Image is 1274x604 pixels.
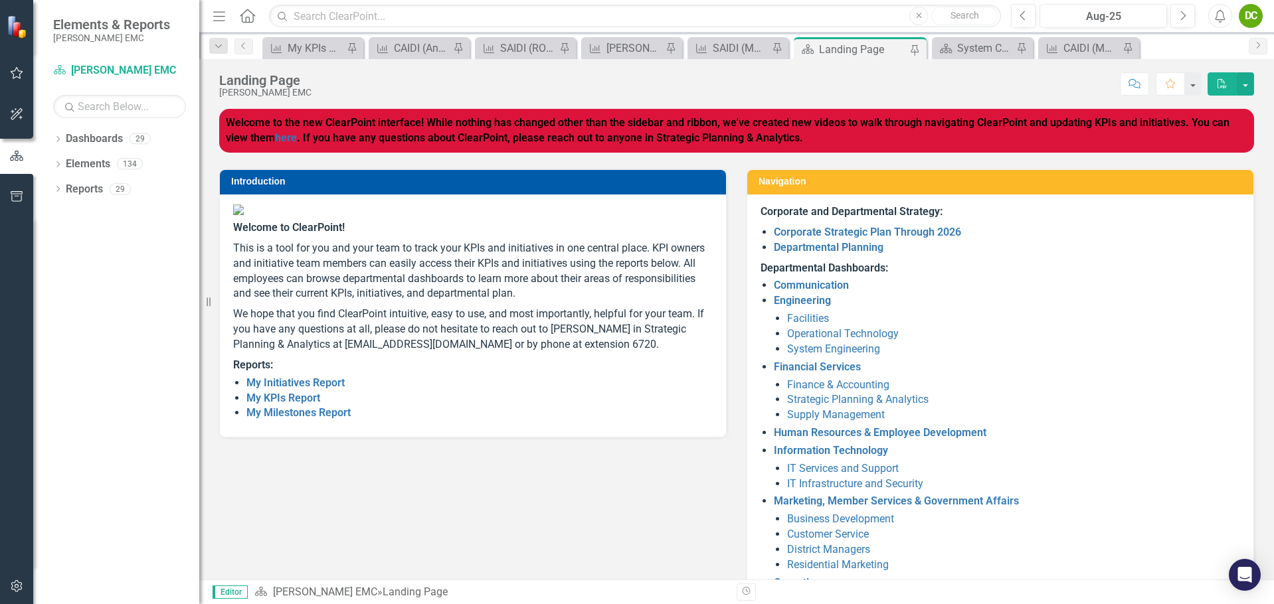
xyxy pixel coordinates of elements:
a: IT Infrastructure and Security [787,477,923,490]
div: Aug-25 [1044,9,1162,25]
div: SAIDI (ROW Caused) [500,40,556,56]
strong: Reports: [233,358,273,371]
span: Search [951,10,979,21]
a: here [275,131,297,144]
a: CAIDI (Annual) - State of the Coop [372,40,450,56]
a: Communication [774,279,849,291]
a: Customer Service [787,528,869,540]
span: Editor [213,585,248,599]
input: Search Below... [53,95,186,118]
span: Welcome to ClearPoint! [233,221,345,234]
a: SAIDI (ROW Caused) [478,40,556,56]
a: Residential Marketing [787,558,889,571]
a: Operations [774,576,826,589]
div: » [254,585,727,600]
a: Corporate Strategic Plan Through 2026 [774,226,961,238]
a: [PERSON_NAME] EMC [273,585,377,598]
a: Engineering [774,294,831,307]
button: DC [1239,4,1263,28]
div: CAIDI (Monthly) [1063,40,1119,56]
a: Strategic Planning & Analytics [787,393,929,406]
a: My Milestones Report [246,406,351,419]
a: CAIDI (Monthly) [1042,40,1119,56]
h3: Navigation [759,177,1247,187]
a: Finance & Accounting [787,378,889,391]
div: CAIDI (Annual) - State of the Coop [394,40,450,56]
a: System Engineering [787,342,880,355]
a: District Managers [787,543,870,556]
a: My Initiatives Report [246,376,345,389]
img: ClearPoint Strategy [7,15,30,38]
a: Information Technology [774,444,888,457]
a: Marketing, Member Services & Government Affairs [774,494,1019,507]
small: [PERSON_NAME] EMC [53,33,170,43]
a: Departmental Planning [774,241,883,254]
a: SAIDI (Monthly) [691,40,769,56]
a: Operational Technology [787,327,899,340]
div: 29 [130,133,151,145]
strong: Welcome to the new ClearPoint interface! While nothing has changed other than the sidebar and rib... [226,116,1229,144]
span: Elements & Reports [53,17,170,33]
button: Search [931,7,998,25]
a: IT Services and Support [787,462,899,475]
strong: Departmental Dashboards: [761,262,888,274]
div: Landing Page [219,73,312,88]
a: Dashboards [66,131,123,147]
div: Landing Page [819,41,907,58]
span: This is a tool for you and your team to track your KPIs and initiatives in one central place. KPI... [233,242,705,300]
strong: Corporate and Departmental Strategy: [761,205,943,218]
h3: Introduction [231,177,719,187]
button: Aug-25 [1040,4,1167,28]
a: Human Resources & Employee Development [774,426,986,439]
div: My KPIs Report [288,40,343,56]
div: 29 [110,183,131,194]
a: System Control [935,40,1013,56]
a: Facilities [787,312,829,325]
img: Jackson%20EMC%20high_res%20v2.png [233,204,713,215]
div: Landing Page [383,585,448,598]
a: My KPIs Report [246,392,320,404]
a: Business Development [787,512,894,525]
a: [PERSON_NAME] EMC [53,63,186,78]
div: Open Intercom Messenger [1229,559,1261,591]
div: 134 [117,159,143,170]
a: My KPIs Report [266,40,343,56]
a: Elements [66,157,110,172]
p: We hope that you find ClearPoint intuitive, easy to use, and most importantly, helpful for your t... [233,304,713,355]
a: Reports [66,182,103,197]
div: [PERSON_NAME] EMC [219,88,312,98]
a: Financial Services [774,360,861,373]
div: [PERSON_NAME] (Monthly) [606,40,662,56]
input: Search ClearPoint... [269,5,1001,28]
a: [PERSON_NAME] (Monthly) [585,40,662,56]
a: Supply Management [787,408,885,421]
div: SAIDI (Monthly) [713,40,769,56]
div: System Control [957,40,1013,56]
